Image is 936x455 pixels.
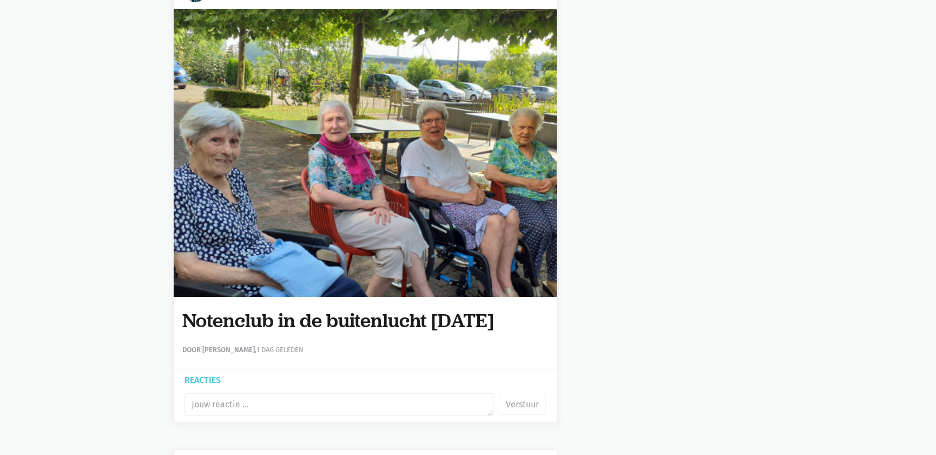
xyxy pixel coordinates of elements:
h1: Notenclub in de buitenlucht [DATE] [182,310,548,331]
strong: Door [PERSON_NAME], [182,346,256,354]
div: 1 dag geleden [182,344,548,356]
div: Reacties [184,376,546,384]
img: jSA16x2dGdptTlw4xaAzev9oJ4gv7w3TyAJjnyIs.jpg [174,9,557,297]
button: Verstuur [499,394,546,415]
